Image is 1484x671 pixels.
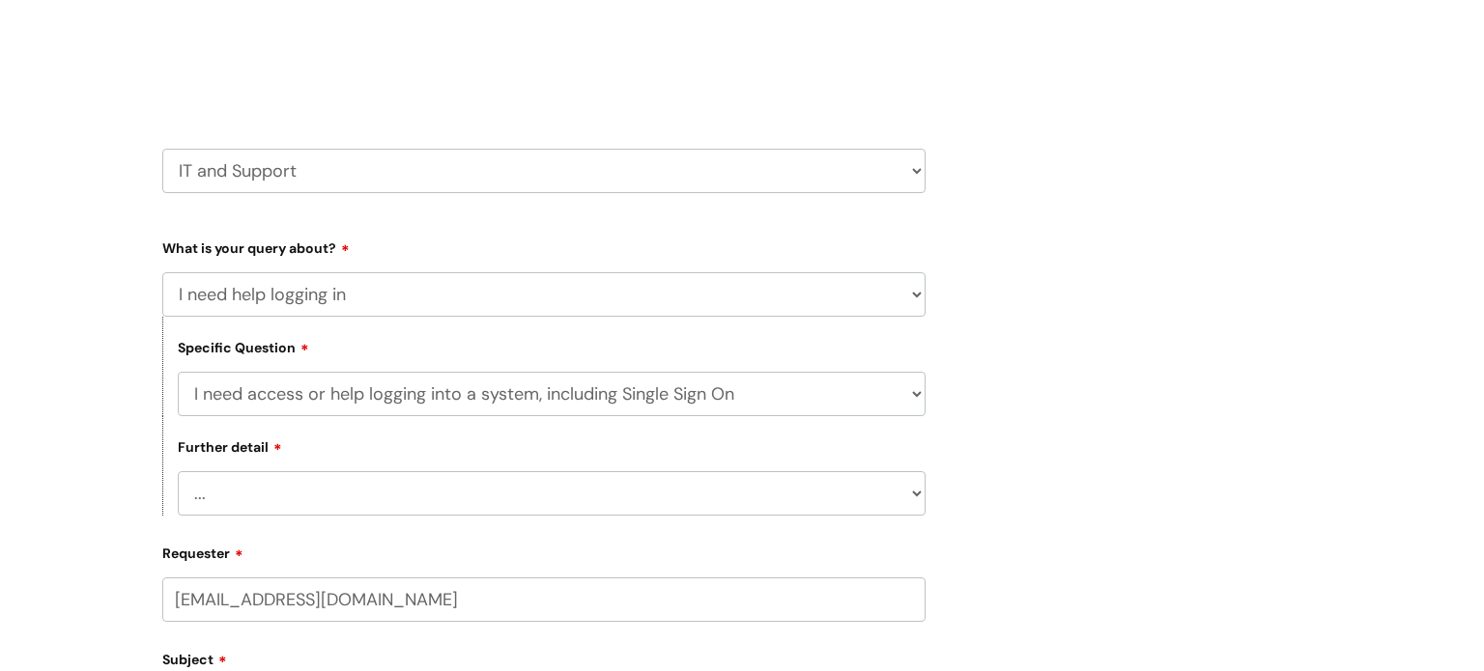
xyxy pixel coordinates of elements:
h2: Select issue type [162,50,926,86]
input: Email [162,577,926,622]
label: Specific Question [178,337,309,356]
label: Subject [162,645,926,668]
label: Requester [162,539,926,562]
label: What is your query about? [162,234,926,257]
label: Further detail [178,436,282,456]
